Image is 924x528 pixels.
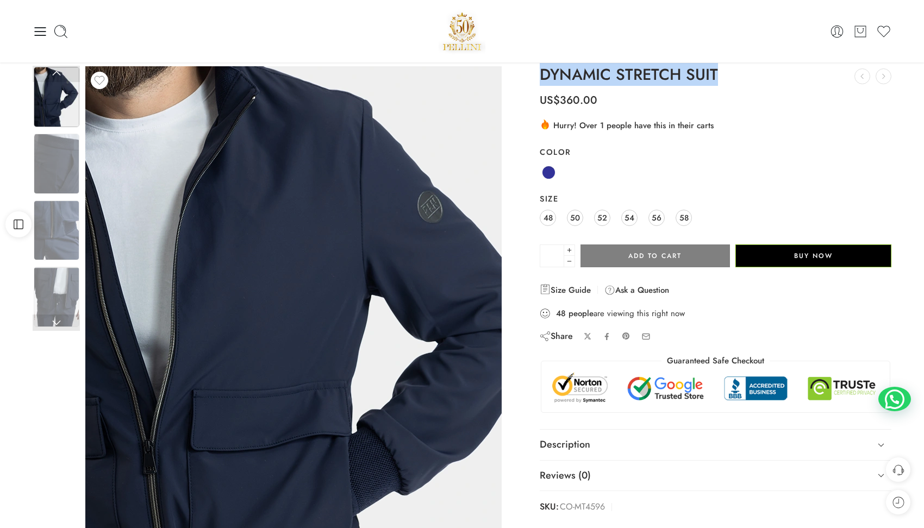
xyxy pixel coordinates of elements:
button: Add to cart [580,244,729,267]
span: 50 [570,210,580,225]
a: Share on X [584,332,592,341]
a: Login / Register [829,24,845,39]
strong: 48 [556,308,566,319]
img: Artboard 1 [34,200,79,261]
a: Reviews (0) [540,461,891,491]
span: 58 [679,210,689,225]
span: CO-MT4596 [560,499,605,515]
span: 52 [597,210,607,225]
legend: Guaranteed Safe Checkout [661,355,770,367]
strong: people [569,308,594,319]
span: 54 [625,210,634,225]
a: Share on Facebook [603,332,611,341]
strong: SKU: [540,499,559,515]
a: Ask a Question [604,284,669,297]
a: Email to your friends [641,332,651,341]
a: 52 [594,210,610,226]
h1: DYNAMIC STRETCH SUIT [540,66,891,84]
div: are viewing this right now [540,307,891,319]
button: Buy Now [735,244,891,267]
a: 58 [676,210,692,226]
img: Pellini [439,8,485,54]
a: Wishlist [876,24,891,39]
a: Cart [853,24,868,39]
a: 54 [621,210,638,226]
label: Color [540,147,891,158]
a: 56 [648,210,665,226]
a: Size Guide [540,284,591,297]
span: 56 [652,210,661,225]
div: Share [540,330,573,342]
div: Hurry! Over 1 people have this in their carts [540,118,891,131]
a: Pellini - [439,8,485,54]
span: US$ [540,92,560,108]
bdi: 360.00 [540,92,597,108]
img: Artboard 1 [34,134,79,194]
img: Artboard 1 [34,67,79,127]
img: Trust [550,372,882,404]
a: Pin on Pinterest [622,332,630,341]
label: Size [540,193,891,204]
img: Artboard 1 [34,267,79,327]
input: Product quantity [540,244,564,267]
a: 50 [567,210,583,226]
span: 48 [544,210,553,225]
a: 48 [540,210,556,226]
a: Description [540,430,891,460]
